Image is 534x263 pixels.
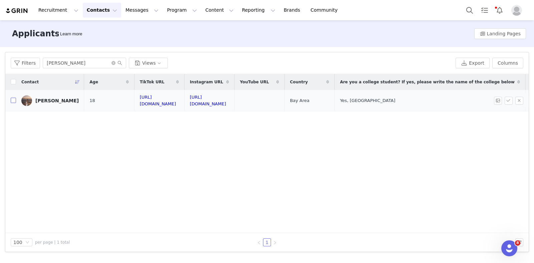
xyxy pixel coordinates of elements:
span: Bay Area [290,97,310,104]
span: 18 [89,97,95,104]
button: Messages [121,3,163,18]
img: 1d482d40-d655-418c-8a7e-4fc5656c1e77.jpg [21,95,32,106]
span: Age [89,79,98,85]
img: placeholder-profile.jpg [511,5,522,16]
button: Views [129,58,168,68]
span: per page | 1 total [35,239,70,245]
button: Notifications [492,3,507,18]
button: Landing Pages [474,28,526,39]
button: Filters [11,58,40,68]
div: Tooltip anchor [59,31,83,37]
button: Reporting [238,3,279,18]
i: icon: close-circle [111,61,115,65]
span: Country [290,79,308,85]
button: Columns [492,58,523,68]
i: icon: right [273,241,277,245]
a: [URL][DOMAIN_NAME] [140,95,176,106]
i: icon: left [257,241,261,245]
span: Contact [21,79,39,85]
button: Content [201,3,238,18]
iframe: Intercom live chat [501,240,517,256]
span: Instagram URL [190,79,223,85]
span: 8 [515,240,520,246]
button: Program [163,3,201,18]
span: Yes, [GEOGRAPHIC_DATA] [340,97,395,104]
a: Tasks [477,3,492,18]
button: Recruitment [34,3,82,18]
i: icon: search [117,61,122,65]
li: 1 [263,238,271,246]
button: Export [456,58,490,68]
li: Next Page [271,238,279,246]
div: 100 [13,239,22,246]
a: Brands [280,3,306,18]
i: icon: down [25,240,29,245]
button: Search [462,3,477,18]
img: grin logo [5,8,29,14]
span: YouTube URL [240,79,269,85]
span: TikTok URL [140,79,165,85]
a: [PERSON_NAME] [21,95,79,106]
a: Community [307,3,345,18]
h3: Applicants [12,28,60,40]
button: Contacts [83,3,121,18]
span: Are you a college student? If yes, please write the name of the college below [340,79,515,85]
button: Profile [507,5,529,16]
li: Previous Page [255,238,263,246]
input: Search... [43,58,126,68]
a: [URL][DOMAIN_NAME] [190,95,226,106]
a: 1 [263,239,271,246]
div: [PERSON_NAME] [35,98,79,103]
